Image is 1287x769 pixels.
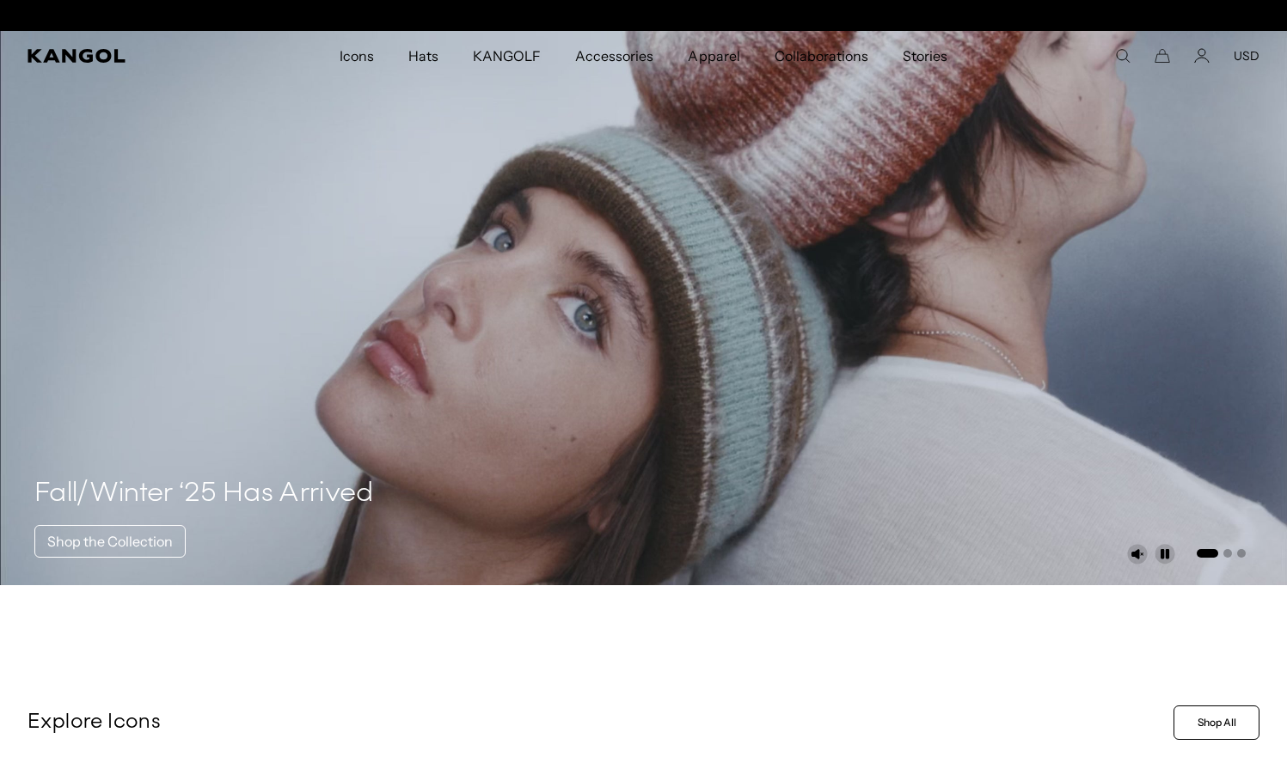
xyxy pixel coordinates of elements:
span: Apparel [688,31,739,81]
button: Pause [1155,544,1175,565]
a: Stories [886,31,965,81]
span: Icons [340,31,374,81]
summary: Search here [1115,48,1131,64]
a: Kangol [28,49,224,63]
p: Explore Icons [28,710,1167,735]
button: Unmute [1127,544,1148,565]
span: KANGOLF [473,31,541,81]
div: Announcement [467,9,821,22]
a: KANGOLF [456,31,558,81]
h4: Fall/Winter ‘25 Has Arrived [34,477,374,511]
button: Go to slide 1 [1197,549,1218,558]
button: Go to slide 3 [1237,549,1246,558]
a: Hats [391,31,456,81]
span: Hats [408,31,438,81]
span: Collaborations [775,31,868,81]
button: USD [1234,48,1259,64]
a: Accessories [558,31,671,81]
a: Collaborations [757,31,886,81]
ul: Select a slide to show [1195,546,1246,559]
div: 1 of 2 [467,9,821,22]
span: Stories [903,31,947,81]
a: Shop the Collection [34,525,186,558]
slideshow-component: Announcement bar [467,9,821,22]
a: Account [1194,48,1210,64]
span: Accessories [575,31,653,81]
a: Icons [322,31,391,81]
a: Apparel [671,31,757,81]
button: Go to slide 2 [1223,549,1232,558]
button: Cart [1155,48,1170,64]
a: Shop All [1174,705,1259,740]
